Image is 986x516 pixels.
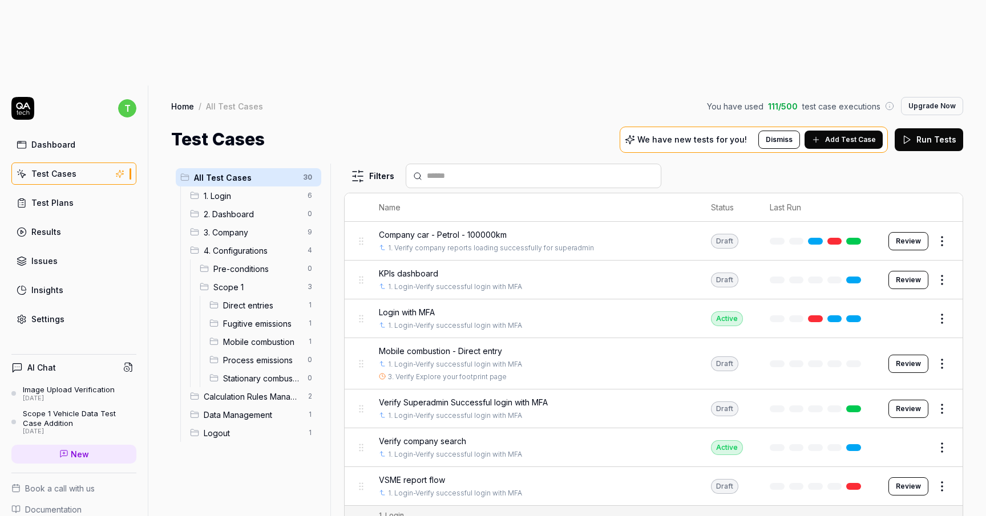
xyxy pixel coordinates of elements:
[303,335,317,348] span: 1
[171,100,194,112] a: Home
[23,385,115,394] div: Image Upload Verification
[185,205,321,223] div: Drag to reorder2. Dashboard0
[11,133,136,156] a: Dashboard
[303,207,317,221] span: 0
[388,282,522,292] a: 1. Login-Verify successful login with MFA
[31,226,61,238] div: Results
[345,389,963,428] tr: Verify Superadmin Successful login with MFA1. Login-Verify successful login with MFADraftReview
[205,369,321,387] div: Drag to reorderStationary combustion0
[23,409,136,428] div: Scope 1 Vehicle Data Test Case Addition
[303,316,317,330] span: 1
[303,225,317,239] span: 9
[204,409,301,421] span: Data Management
[303,426,317,440] span: 1
[204,391,301,403] span: Calculation Rules Management
[11,162,136,185] a: Test Cases
[303,262,317,275] span: 0
[888,400,928,418] button: Review
[206,100,263,112] div: All Test Cases
[71,448,89,460] span: New
[700,193,758,222] th: Status
[11,409,136,435] a: Scope 1 Vehicle Data Test Case Addition[DATE]
[345,338,963,389] tr: Mobile combustion - Direct entry1. Login-Verify successful login with MFA3. Verify Explore your f...
[711,401,738,416] div: Draft
[758,193,877,222] th: Last Run
[11,250,136,272] a: Issues
[888,271,928,289] a: Review
[185,387,321,405] div: Drag to reorderCalculation Rules Management2
[379,435,466,447] span: Verify company search
[223,336,301,348] span: Mobile combustion
[11,308,136,330] a: Settings
[388,359,522,369] a: 1. Login-Verify successful login with MFA
[711,356,738,371] div: Draft
[205,332,321,351] div: Drag to reorderMobile combustion1
[185,405,321,424] div: Drag to reorderData Management1
[388,320,522,331] a: 1. Login-Verify successful login with MFA
[805,131,883,149] button: Add Test Case
[11,192,136,214] a: Test Plans
[303,408,317,421] span: 1
[758,131,800,149] button: Dismiss
[888,477,928,495] button: Review
[205,351,321,369] div: Drag to reorderProcess emissions0
[204,226,301,238] span: 3. Company
[185,186,321,205] div: Drag to reorder1. Login6
[768,100,798,112] span: 111 / 500
[199,100,201,112] div: /
[303,389,317,403] span: 2
[707,100,763,112] span: You have used
[379,306,435,318] span: Login with MFA
[31,255,58,267] div: Issues
[303,280,317,294] span: 3
[345,467,963,506] tr: VSME report flow1. Login-Verify successful login with MFADraftReview
[345,299,963,338] tr: Login with MFA1. Login-Verify successful login with MFAActive
[27,361,56,373] h4: AI Chat
[11,279,136,301] a: Insights
[11,482,136,494] a: Book a call with us
[31,313,64,325] div: Settings
[185,241,321,259] div: Drag to reorder4. Configurations4
[31,139,75,151] div: Dashboard
[303,189,317,202] span: 6
[303,371,317,385] span: 0
[802,100,880,112] span: test case executions
[367,193,700,222] th: Name
[204,190,301,202] span: 1. Login
[195,278,321,296] div: Drag to reorderScope 13
[711,440,743,455] div: Active
[23,428,136,436] div: [DATE]
[888,355,928,373] button: Review
[118,99,136,117] span: t
[171,127,265,152] h1: Test Cases
[204,245,301,257] span: 4. Configurations
[25,503,82,515] span: Documentation
[205,314,321,332] div: Drag to reorderFugitive emissions1
[379,229,507,241] span: Company car - Petrol - 100000km
[213,263,301,275] span: Pre-conditions
[11,445,136,464] a: New
[895,128,963,151] button: Run Tests
[223,354,301,366] span: Process emissions
[379,396,548,408] span: Verify Superadmin Successful login with MFA
[901,97,963,115] button: Upgrade Now
[711,311,743,326] div: Active
[388,243,594,253] a: 1. Verify company reports loading successfully for superadmin
[185,223,321,241] div: Drag to reorder3. Company9
[637,136,747,144] p: We have new tests for you!
[344,165,401,188] button: Filters
[213,281,301,293] span: Scope 1
[345,261,963,299] tr: KPIs dashboard1. Login-Verify successful login with MFADraftReview
[711,234,738,249] div: Draft
[11,221,136,243] a: Results
[31,197,74,209] div: Test Plans
[31,168,76,180] div: Test Cases
[711,479,738,494] div: Draft
[25,482,95,494] span: Book a call with us
[195,259,321,278] div: Drag to reorderPre-conditions0
[223,372,301,384] span: Stationary combustion
[204,427,301,439] span: Logout
[185,424,321,442] div: Drag to reorderLogout1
